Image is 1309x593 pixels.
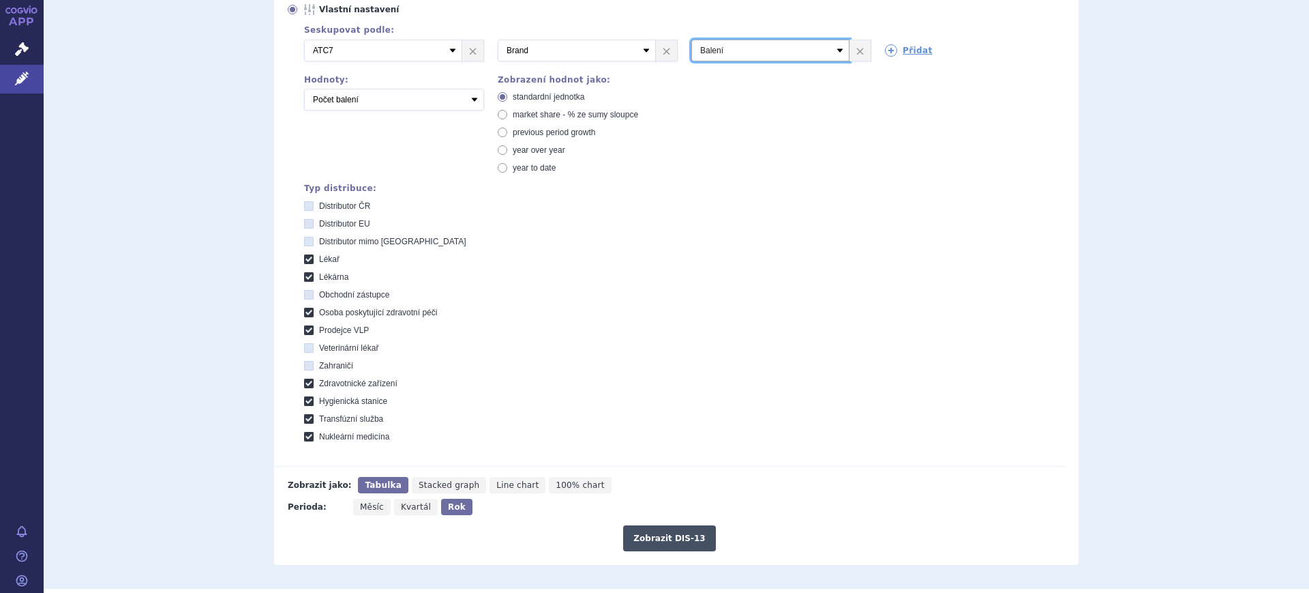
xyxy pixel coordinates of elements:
span: Distributor mimo [GEOGRAPHIC_DATA] [319,237,466,246]
div: Typ distribuce: [304,184,1065,193]
div: Zobrazit jako: [288,477,351,493]
a: × [656,40,677,61]
span: year to date [513,163,556,173]
span: Lékař [319,255,340,264]
span: 100% chart [556,480,604,490]
div: Hodnoty: [304,75,484,85]
span: Rok [448,502,466,512]
a: Přidat [885,44,933,57]
span: Kvartál [401,502,431,512]
div: 2 [290,40,1065,61]
span: Distributor ČR [319,201,370,211]
button: Zobrazit DIS-13 [623,525,715,551]
div: Zobrazení hodnot jako: [498,75,678,85]
span: standardní jednotka [513,92,584,102]
a: × [849,40,871,61]
span: Tabulka [365,480,401,490]
span: Hygienická stanice [319,396,387,406]
span: Zahraničí [319,361,353,371]
span: Zdravotnické zařízení [319,379,397,388]
span: Osoba poskytující zdravotní péči [319,308,437,317]
div: Perioda: [288,499,346,515]
span: Lékárna [319,272,348,282]
span: Prodejce VLP [319,326,369,335]
span: Veterinární lékař [319,343,378,353]
span: Měsíc [360,502,384,512]
span: Nukleární medicína [319,432,389,442]
span: year over year [513,145,565,155]
span: Vlastní nastavení [319,4,469,15]
span: Transfúzní služba [319,414,383,424]
span: Distributor EU [319,219,370,229]
div: Seskupovat podle: [290,25,1065,35]
span: previous period growth [513,128,595,137]
span: Stacked graph [419,480,479,490]
span: Obchodní zástupce [319,290,389,300]
a: × [462,40,483,61]
span: Line chart [496,480,539,490]
span: market share - % ze sumy sloupce [513,110,638,119]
